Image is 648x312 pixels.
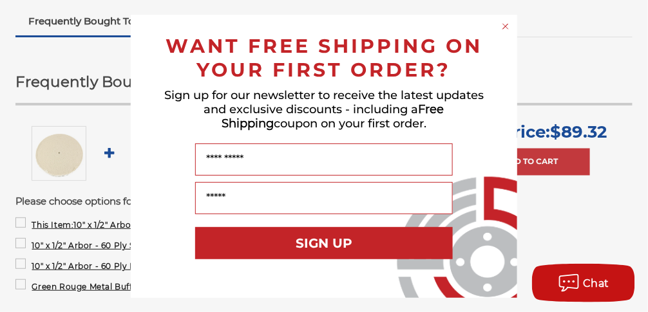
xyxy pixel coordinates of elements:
span: Chat [584,277,610,289]
span: WANT FREE SHIPPING ON YOUR FIRST ORDER? [166,34,482,82]
span: Free Shipping [222,102,444,131]
button: Chat [532,264,635,302]
span: Sign up for our newsletter to receive the latest updates and exclusive discounts - including a co... [164,88,484,131]
button: SIGN UP [195,227,453,259]
button: Close dialog [499,20,512,33]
